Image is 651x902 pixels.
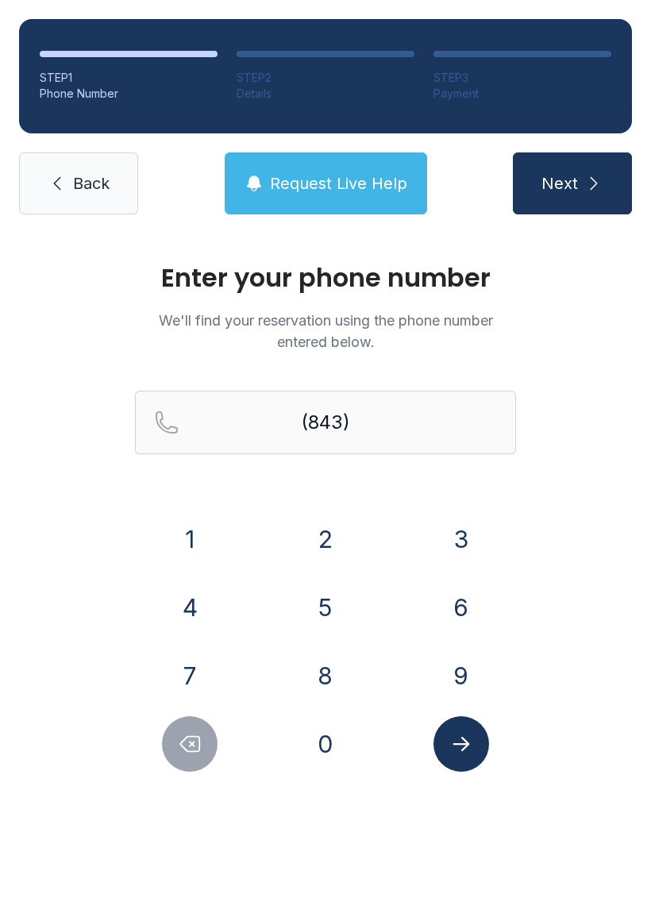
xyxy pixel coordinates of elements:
button: Delete number [162,716,218,772]
button: 5 [298,580,353,635]
button: 4 [162,580,218,635]
button: 0 [298,716,353,772]
div: Details [237,86,414,102]
button: 7 [162,648,218,703]
span: Next [541,172,578,195]
button: 3 [433,511,489,567]
div: STEP 1 [40,70,218,86]
button: 2 [298,511,353,567]
div: Phone Number [40,86,218,102]
button: 6 [433,580,489,635]
input: Reservation phone number [135,391,516,454]
p: We'll find your reservation using the phone number entered below. [135,310,516,353]
button: Submit lookup form [433,716,489,772]
button: 9 [433,648,489,703]
div: STEP 2 [237,70,414,86]
div: STEP 3 [433,70,611,86]
button: 1 [162,511,218,567]
span: Request Live Help [270,172,407,195]
span: Back [73,172,110,195]
div: Payment [433,86,611,102]
h1: Enter your phone number [135,265,516,291]
button: 8 [298,648,353,703]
